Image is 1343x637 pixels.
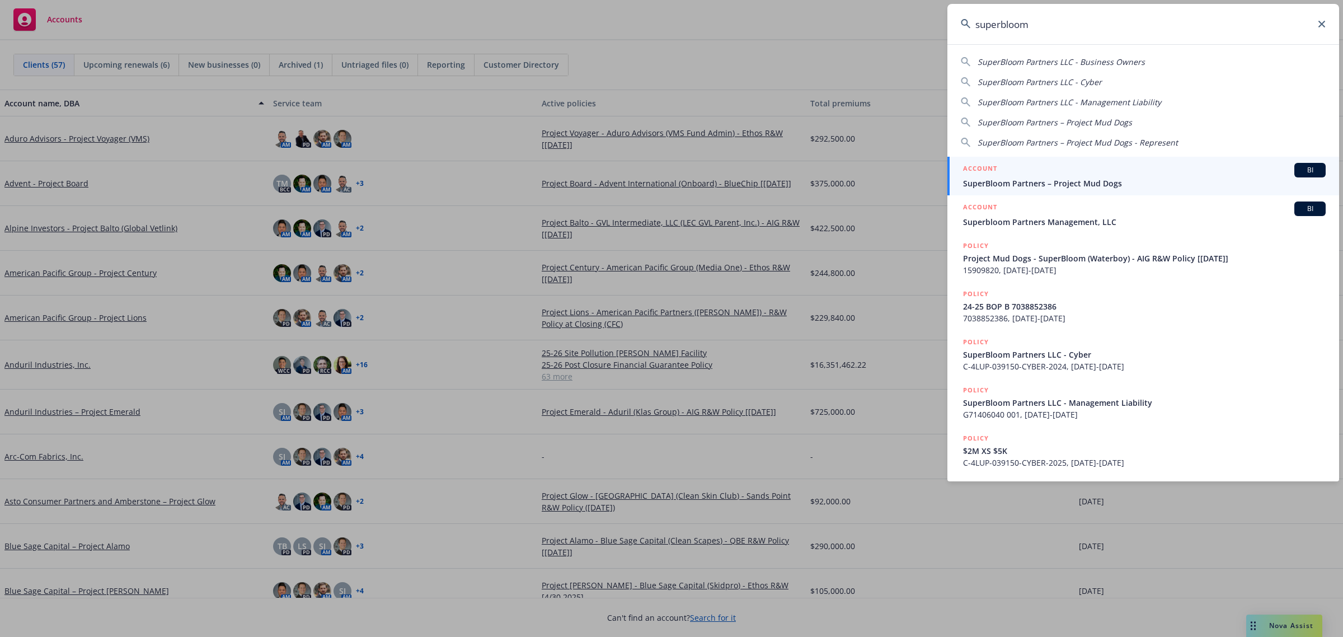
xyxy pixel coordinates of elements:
[978,117,1132,128] span: SuperBloom Partners – Project Mud Dogs
[963,457,1326,469] span: C-4LUP-039150-CYBER-2025, [DATE]-[DATE]
[963,288,989,299] h5: POLICY
[963,202,997,215] h5: ACCOUNT
[963,385,989,396] h5: POLICY
[963,240,989,251] h5: POLICY
[947,157,1339,195] a: ACCOUNTBISuperBloom Partners – Project Mud Dogs
[963,445,1326,457] span: $2M XS $5K
[963,177,1326,189] span: SuperBloom Partners – Project Mud Dogs
[963,252,1326,264] span: Project Mud Dogs - SuperBloom (Waterboy) - AIG R&W Policy [[DATE]]
[963,360,1326,372] span: C-4LUP-039150-CYBER-2024, [DATE]-[DATE]
[978,97,1161,107] span: SuperBloom Partners LLC - Management Liability
[963,397,1326,409] span: SuperBloom Partners LLC - Management Liability
[963,301,1326,312] span: 24-25 BOP B 7038852386
[963,409,1326,420] span: G71406040 001, [DATE]-[DATE]
[963,312,1326,324] span: 7038852386, [DATE]-[DATE]
[978,57,1145,67] span: SuperBloom Partners LLC - Business Owners
[947,427,1339,475] a: POLICY$2M XS $5KC-4LUP-039150-CYBER-2025, [DATE]-[DATE]
[947,378,1339,427] a: POLICYSuperBloom Partners LLC - Management LiabilityG71406040 001, [DATE]-[DATE]
[963,163,997,176] h5: ACCOUNT
[1299,165,1321,175] span: BI
[963,216,1326,228] span: Superbloom Partners Management, LLC
[947,4,1339,44] input: Search...
[963,349,1326,360] span: SuperBloom Partners LLC - Cyber
[1299,204,1321,214] span: BI
[963,433,989,444] h5: POLICY
[947,330,1339,378] a: POLICYSuperBloom Partners LLC - CyberC-4LUP-039150-CYBER-2024, [DATE]-[DATE]
[947,282,1339,330] a: POLICY24-25 BOP B 70388523867038852386, [DATE]-[DATE]
[947,195,1339,234] a: ACCOUNTBISuperbloom Partners Management, LLC
[963,336,989,348] h5: POLICY
[978,77,1102,87] span: SuperBloom Partners LLC - Cyber
[978,137,1178,148] span: SuperBloom Partners – Project Mud Dogs - Represent
[947,234,1339,282] a: POLICYProject Mud Dogs - SuperBloom (Waterboy) - AIG R&W Policy [[DATE]]15909820, [DATE]-[DATE]
[963,264,1326,276] span: 15909820, [DATE]-[DATE]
